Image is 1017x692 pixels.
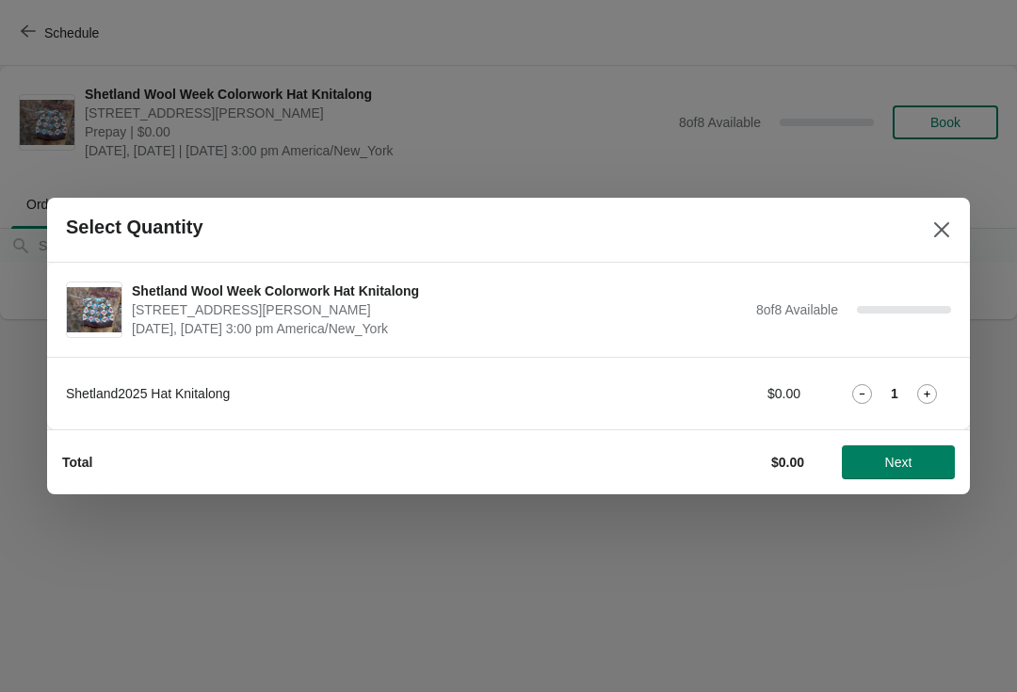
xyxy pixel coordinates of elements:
span: [STREET_ADDRESS][PERSON_NAME] [132,300,747,319]
strong: 1 [891,384,898,403]
span: Next [885,455,912,470]
strong: $0.00 [771,455,804,470]
strong: Total [62,455,92,470]
span: 8 of 8 Available [756,302,838,317]
img: Shetland Wool Week Colorwork Hat Knitalong | 59 Hanson Street, Rochester, NH, USA | Sep 27, Oct 4... [67,287,121,332]
div: $0.00 [626,384,800,403]
button: Close [925,213,959,247]
button: Next [842,445,955,479]
span: Shetland Wool Week Colorwork Hat Knitalong [132,282,747,300]
span: [DATE], [DATE] 3:00 pm America/New_York [132,319,747,338]
div: Shetland2025 Hat Knitalong [66,384,589,403]
h2: Select Quantity [66,217,203,238]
